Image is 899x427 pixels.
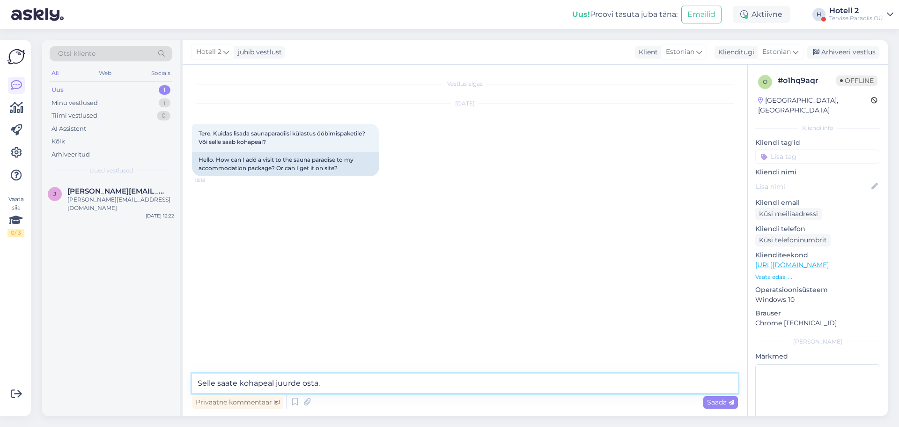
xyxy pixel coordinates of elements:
[755,167,880,177] p: Kliendi nimi
[146,212,174,219] div: [DATE] 12:22
[755,224,880,234] p: Kliendi telefon
[52,124,86,134] div: AI Assistent
[7,195,24,237] div: Vaata siia
[755,234,831,247] div: Küsi telefoninumbrit
[635,47,658,57] div: Klient
[829,7,893,22] a: Hotell 2Tervise Paradiis OÜ
[836,75,877,86] span: Offline
[159,98,170,108] div: 1
[755,318,880,328] p: Chrome [TECHNICAL_ID]
[755,295,880,305] p: Windows 10
[763,78,767,85] span: o
[67,187,165,195] span: jana.vainovska@gmail.com
[192,152,379,176] div: Hello. How can I add a visit to the sauna paradise to my accommodation package? Or can I get it o...
[149,67,172,79] div: Socials
[97,67,113,79] div: Web
[234,47,282,57] div: juhib vestlust
[755,285,880,295] p: Operatsioonisüsteem
[52,111,97,120] div: Tiimi vestlused
[829,7,883,15] div: Hotell 2
[829,15,883,22] div: Tervise Paradiis OÜ
[812,8,825,21] div: H
[192,80,738,88] div: Vestlus algas
[755,261,829,269] a: [URL][DOMAIN_NAME]
[199,130,367,145] span: Tere. Kuidas lisada saunaparadiisi külastus ööbimispaketile? Või selle saab kohapeal?
[755,250,880,260] p: Klienditeekond
[681,6,722,23] button: Emailid
[756,181,870,192] input: Lisa nimi
[52,98,98,108] div: Minu vestlused
[762,47,791,57] span: Estonian
[192,396,283,409] div: Privaatne kommentaar
[58,49,96,59] span: Otsi kliente
[192,99,738,108] div: [DATE]
[755,273,880,281] p: Vaata edasi ...
[52,150,90,159] div: Arhiveeritud
[53,190,56,197] span: j
[50,67,60,79] div: All
[7,48,25,66] img: Askly Logo
[572,10,590,19] b: Uus!
[755,124,880,132] div: Kliendi info
[196,47,221,57] span: Hotell 2
[755,352,880,361] p: Märkmed
[755,337,880,346] div: [PERSON_NAME]
[707,398,734,406] span: Saada
[52,137,65,146] div: Kõik
[192,374,738,393] textarea: Selle saate kohapeal juurde osta.
[89,166,133,175] span: Uued vestlused
[715,47,754,57] div: Klienditugi
[755,198,880,208] p: Kliendi email
[807,46,879,59] div: Arhiveeri vestlus
[755,308,880,318] p: Brauser
[755,138,880,148] p: Kliendi tag'id
[666,47,694,57] span: Estonian
[572,9,678,20] div: Proovi tasuta juba täna:
[733,6,790,23] div: Aktiivne
[755,150,880,164] input: Lisa tag
[67,195,174,212] div: [PERSON_NAME][EMAIL_ADDRESS][DOMAIN_NAME]
[52,85,64,95] div: Uus
[755,208,822,220] div: Küsi meiliaadressi
[778,75,836,86] div: # o1hq9aqr
[758,96,871,115] div: [GEOGRAPHIC_DATA], [GEOGRAPHIC_DATA]
[195,177,230,184] span: 18:18
[7,229,24,237] div: 0 / 3
[159,85,170,95] div: 1
[157,111,170,120] div: 0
